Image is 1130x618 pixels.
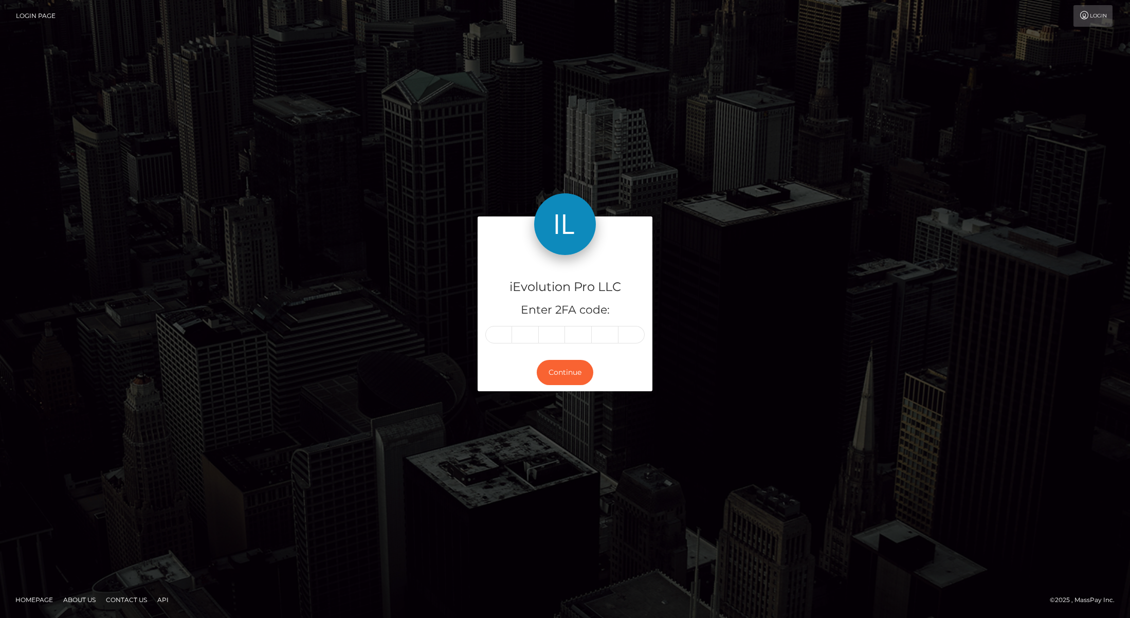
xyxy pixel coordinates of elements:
img: iEvolution Pro LLC [534,193,596,255]
a: Login Page [16,5,56,27]
a: API [153,592,173,608]
div: © 2025 , MassPay Inc. [1050,594,1122,606]
a: About Us [59,592,100,608]
a: Homepage [11,592,57,608]
a: Login [1073,5,1113,27]
a: Contact Us [102,592,151,608]
button: Continue [537,360,593,385]
h5: Enter 2FA code: [485,302,645,318]
h4: iEvolution Pro LLC [485,278,645,296]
